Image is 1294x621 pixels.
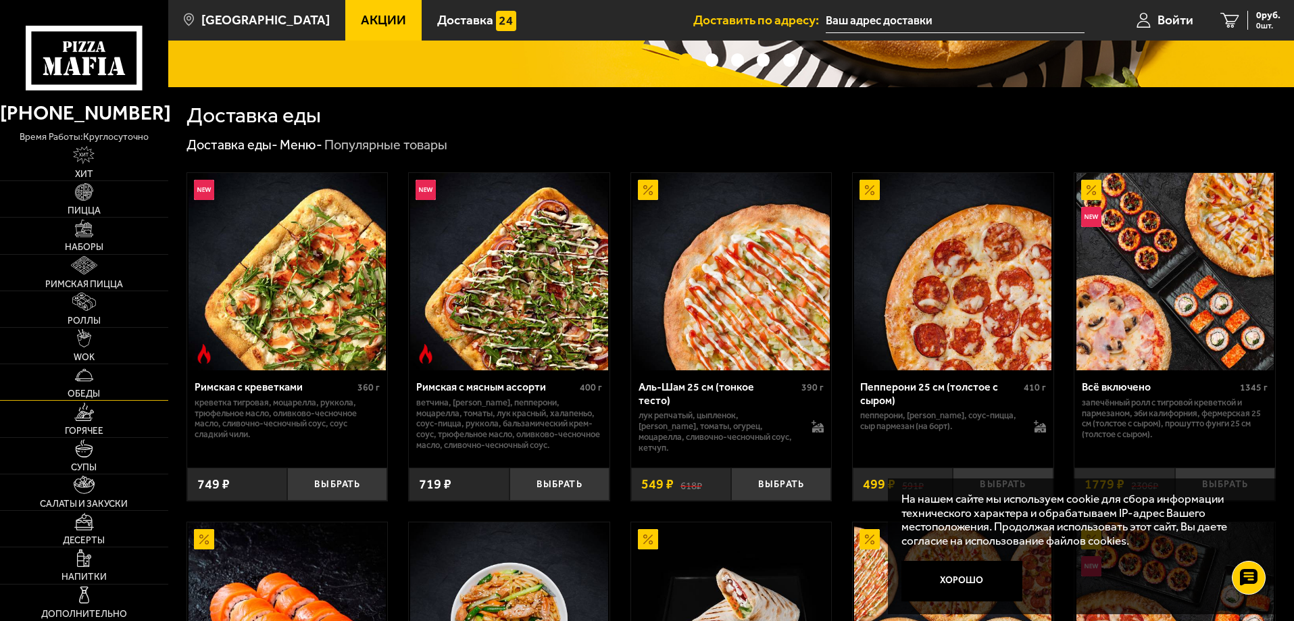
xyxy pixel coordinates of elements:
[826,8,1085,33] input: Ваш адрес доставки
[1175,468,1275,501] button: Выбрать
[437,14,493,26] span: Доставка
[860,410,1020,432] p: пепперони, [PERSON_NAME], соус-пицца, сыр пармезан (на борт).
[1131,478,1158,491] s: 2306 ₽
[632,173,830,370] img: Аль-Шам 25 см (тонкое тесто)
[65,426,103,436] span: Горячее
[45,280,123,289] span: Римская пицца
[580,382,602,393] span: 400 г
[194,529,214,549] img: Акционный
[509,468,609,501] button: Выбрать
[68,389,100,399] span: Обеды
[863,478,895,491] span: 499 ₽
[416,397,602,451] p: ветчина, [PERSON_NAME], пепперони, моцарелла, томаты, лук красный, халапеньо, соус-пицца, руккола...
[74,353,95,362] span: WOK
[731,53,744,66] button: точки переключения
[416,380,576,393] div: Римская с мясным ассорти
[1256,11,1280,20] span: 0 руб.
[195,397,380,441] p: креветка тигровая, моцарелла, руккола, трюфельное масло, оливково-чесночное масло, сливочно-чесно...
[1074,173,1275,370] a: АкционныйНовинкаВсё включено
[854,173,1051,370] img: Пепперони 25 см (толстое с сыром)
[186,105,321,126] h1: Доставка еды
[639,410,799,453] p: лук репчатый, цыпленок, [PERSON_NAME], томаты, огурец, моцарелла, сливочно-чесночный соус, кетчуп.
[801,382,824,393] span: 390 г
[71,463,97,472] span: Супы
[75,170,93,179] span: Хит
[901,492,1255,548] p: На нашем сайте мы используем cookie для сбора информации технического характера и обрабатываем IP...
[197,478,230,491] span: 749 ₽
[860,529,880,549] img: Акционный
[361,14,406,26] span: Акции
[65,243,103,252] span: Наборы
[693,14,826,26] span: Доставить по адресу:
[189,173,386,370] img: Римская с креветками
[186,136,278,153] a: Доставка еды-
[853,173,1053,370] a: АкционныйПепперони 25 см (толстое с сыром)
[1076,173,1274,370] img: Всё включено
[41,610,127,619] span: Дополнительно
[287,468,387,501] button: Выбрать
[860,180,880,200] img: Акционный
[705,53,718,66] button: точки переключения
[1256,22,1280,30] span: 0 шт.
[1082,380,1237,393] div: Всё включено
[631,173,832,370] a: АкционныйАль-Шам 25 см (тонкое тесто)
[63,536,105,545] span: Десерты
[357,382,380,393] span: 360 г
[201,14,330,26] span: [GEOGRAPHIC_DATA]
[1158,14,1193,26] span: Войти
[61,572,107,582] span: Напитки
[680,478,702,491] s: 618 ₽
[409,173,609,370] a: НовинкаОстрое блюдоРимская с мясным ассорти
[757,53,770,66] button: точки переключения
[194,180,214,200] img: Новинка
[1081,207,1101,227] img: Новинка
[783,53,796,66] button: точки переключения
[679,53,692,66] button: точки переключения
[416,180,436,200] img: Новинка
[731,468,831,501] button: Выбрать
[410,173,607,370] img: Римская с мясным ассорти
[1240,382,1268,393] span: 1345 г
[195,380,355,393] div: Римская с креветками
[1024,382,1046,393] span: 410 г
[40,499,128,509] span: Салаты и закуски
[324,136,447,154] div: Популярные товары
[496,11,516,31] img: 15daf4d41897b9f0e9f617042186c801.svg
[901,561,1023,601] button: Хорошо
[902,478,924,491] s: 591 ₽
[638,529,658,549] img: Акционный
[638,180,658,200] img: Акционный
[194,344,214,364] img: Острое блюдо
[1085,478,1124,491] span: 1779 ₽
[860,380,1020,406] div: Пепперони 25 см (толстое с сыром)
[953,468,1053,501] button: Выбрать
[1082,397,1268,441] p: Запечённый ролл с тигровой креветкой и пармезаном, Эби Калифорния, Фермерская 25 см (толстое с сы...
[1081,180,1101,200] img: Акционный
[280,136,322,153] a: Меню-
[187,173,388,370] a: НовинкаОстрое блюдоРимская с креветками
[419,478,451,491] span: 719 ₽
[68,206,101,216] span: Пицца
[416,344,436,364] img: Острое блюдо
[639,380,799,406] div: Аль-Шам 25 см (тонкое тесто)
[641,478,674,491] span: 549 ₽
[68,316,101,326] span: Роллы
